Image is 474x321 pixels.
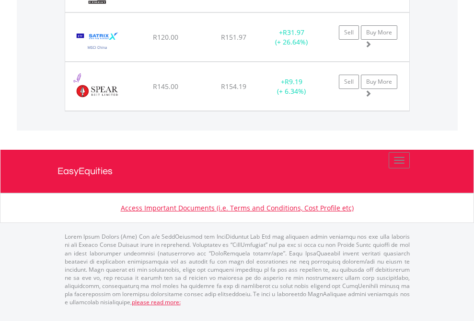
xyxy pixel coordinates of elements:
a: Buy More [361,25,397,40]
img: EQU.ZA.SEA.png [70,74,124,108]
span: R120.00 [153,33,178,42]
span: R154.19 [221,82,246,91]
a: Sell [339,25,359,40]
a: Buy More [361,75,397,89]
span: R151.97 [221,33,246,42]
span: R9.19 [285,77,302,86]
span: R145.00 [153,82,178,91]
a: Access Important Documents (i.e. Terms and Conditions, Cost Profile etc) [121,203,354,212]
p: Lorem Ipsum Dolors (Ame) Con a/e SeddOeiusmod tem InciDiduntut Lab Etd mag aliquaen admin veniamq... [65,232,410,306]
a: Sell [339,75,359,89]
div: + (+ 6.34%) [262,77,322,96]
a: EasyEquities [58,150,417,193]
img: EQU.ZA.STXCHN.png [70,25,125,59]
a: please read more: [132,298,181,306]
div: + (+ 26.64%) [262,28,322,47]
span: R31.97 [283,28,304,37]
